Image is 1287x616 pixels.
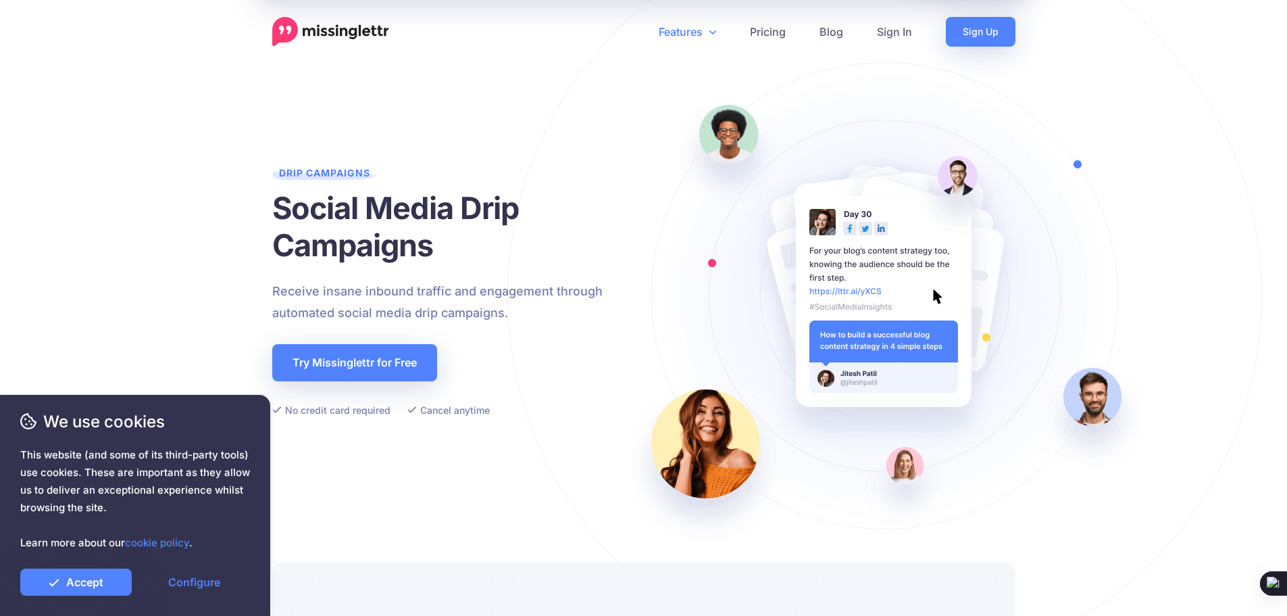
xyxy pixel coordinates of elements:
a: Sign Up [946,17,1015,47]
p: Receive insane inbound traffic and engagement through automated social media drip campaigns. [272,281,654,324]
span: This website (and some of its third-party tools) use cookies. These are important as they allow u... [20,446,250,552]
a: Try Missinglettr for Free [272,344,437,381]
a: Pricing [733,17,803,47]
a: Features [642,17,733,47]
li: Cancel anytime [407,402,490,419]
h1: Social Media Drip Campaigns [272,189,654,264]
span: Drip Campaigns [272,167,377,185]
li: No credit card required [272,402,390,419]
span: We use cookies [20,410,250,433]
a: cookie policy [125,536,189,549]
a: Accept [20,569,132,596]
a: Blog [803,17,860,47]
a: Configure [138,569,250,596]
a: Sign In [860,17,929,47]
a: Home [272,17,389,47]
